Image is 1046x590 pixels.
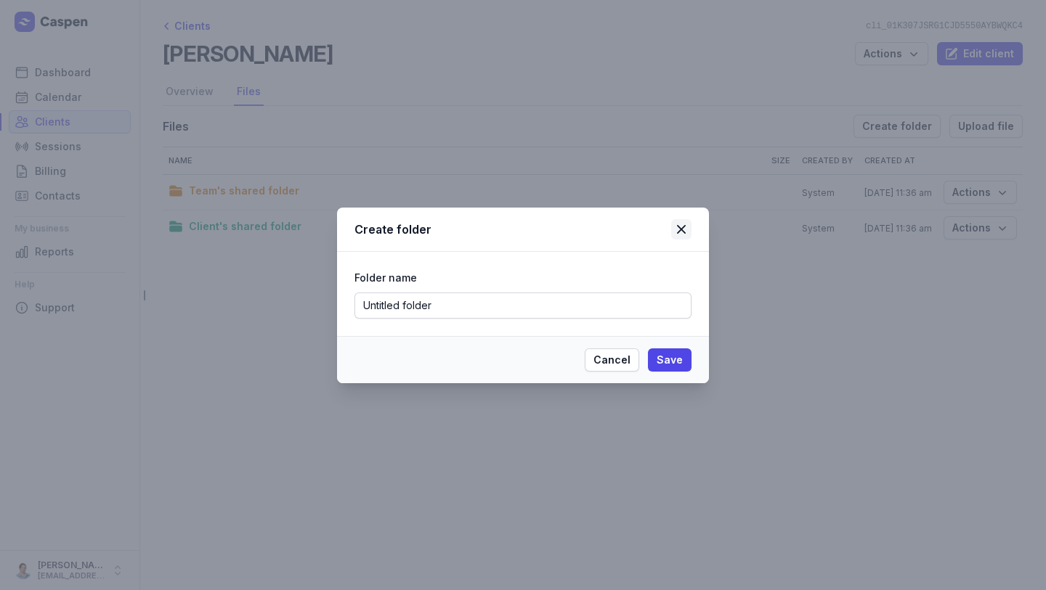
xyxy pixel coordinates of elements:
[657,351,683,369] span: Save
[648,348,692,372] button: Save
[354,269,692,287] div: Folder name
[585,348,639,372] button: Cancel
[354,221,671,238] div: Create folder
[593,351,631,369] span: Cancel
